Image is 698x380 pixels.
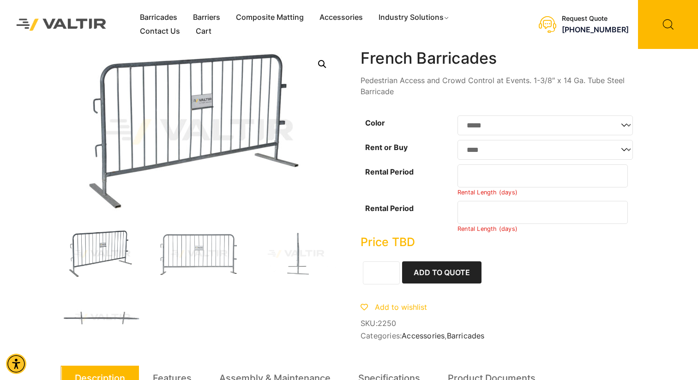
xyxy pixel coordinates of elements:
[447,331,485,340] a: Barricades
[314,56,331,72] a: 🔍
[402,261,481,283] button: Add to Quote
[361,49,638,68] h1: French Barricades
[365,118,385,127] label: Color
[457,164,628,187] input: Number
[228,11,312,24] a: Composite Matting
[312,11,371,24] a: Accessories
[457,189,517,196] small: Rental Length (days)
[378,319,397,328] span: 2250
[361,332,638,340] span: Categories: ,
[361,235,415,249] bdi: Price TBD
[185,11,228,24] a: Barriers
[375,302,427,312] span: Add to wishlist
[132,11,185,24] a: Barricades
[254,229,337,279] img: FrenchBar_Side.jpg
[361,199,457,235] th: Rental Period
[402,331,445,340] a: Accessories
[361,319,638,328] span: SKU:
[60,229,144,279] img: FrenchBar_3Q-1.jpg
[361,75,638,97] p: Pedestrian Access and Crowd Control at Events. 1-3/8″ x 14 Ga. Tube Steel Barricade
[562,25,629,34] a: call (888) 496-3625
[457,201,628,224] input: Number
[363,261,400,284] input: Product quantity
[132,24,188,38] a: Contact Us
[365,143,408,152] label: Rent or Buy
[361,162,457,199] th: Rental Period
[157,229,241,279] img: FrenchBar_Front-1.jpg
[371,11,458,24] a: Industry Solutions
[188,24,219,38] a: Cart
[562,15,629,23] div: Request Quote
[361,302,427,312] a: Add to wishlist
[457,225,517,232] small: Rental Length (days)
[6,354,26,374] div: Accessibility Menu
[7,9,116,40] img: Valtir Rentals
[60,293,144,343] img: FrenchBar_Top.jpg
